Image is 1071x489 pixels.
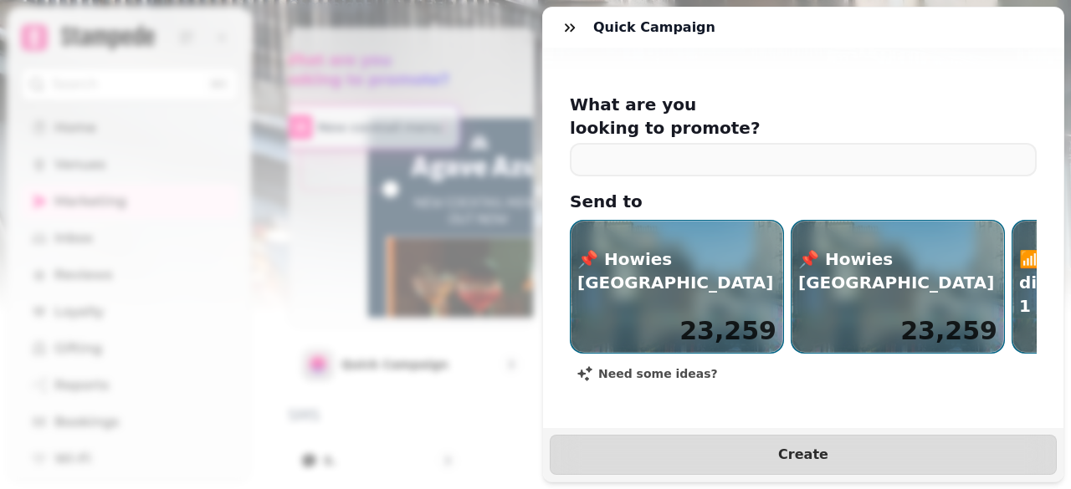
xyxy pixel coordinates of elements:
span: Create [571,448,1036,461]
h1: 23,259 [900,316,997,346]
h1: 23,259 [679,316,776,346]
h2: 📌 Howies [GEOGRAPHIC_DATA] [798,247,1004,294]
h3: Quick Campaign [593,18,722,38]
button: 📌 Howies [GEOGRAPHIC_DATA]23,259 [791,220,1005,354]
button: 📌 Howies [GEOGRAPHIC_DATA]23,259 [570,220,784,354]
span: Need some ideas? [598,368,718,379]
h2: 📌 Howies [GEOGRAPHIC_DATA] [577,247,783,294]
h2: What are you looking to promote? [570,93,891,140]
button: Need some ideas? [563,360,731,387]
h2: Send to [570,190,891,213]
button: Create [550,435,1057,475]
